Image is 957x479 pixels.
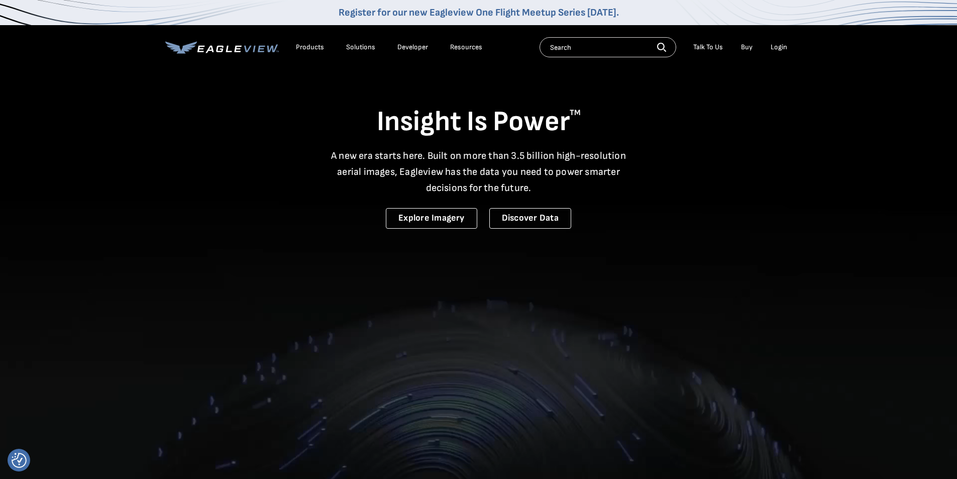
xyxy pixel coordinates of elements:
[741,43,753,52] a: Buy
[489,208,571,229] a: Discover Data
[570,108,581,118] sup: TM
[296,43,324,52] div: Products
[325,148,632,196] p: A new era starts here. Built on more than 3.5 billion high-resolution aerial images, Eagleview ha...
[693,43,723,52] div: Talk To Us
[397,43,428,52] a: Developer
[450,43,482,52] div: Resources
[540,37,676,57] input: Search
[346,43,375,52] div: Solutions
[386,208,477,229] a: Explore Imagery
[12,453,27,468] button: Consent Preferences
[12,453,27,468] img: Revisit consent button
[771,43,787,52] div: Login
[339,7,619,19] a: Register for our new Eagleview One Flight Meetup Series [DATE].
[165,105,792,140] h1: Insight Is Power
